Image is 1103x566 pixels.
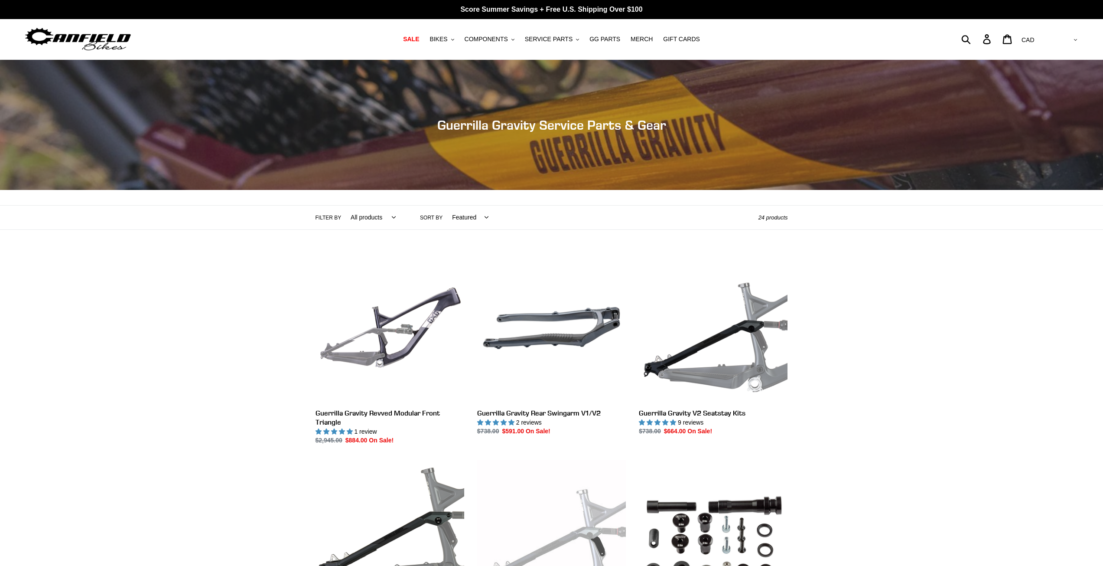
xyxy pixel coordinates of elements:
[465,36,508,43] span: COMPONENTS
[663,36,700,43] span: GIFT CARDS
[631,36,653,43] span: MERCH
[966,29,988,49] input: Search
[525,36,573,43] span: SERVICE PARTS
[399,33,423,45] a: SALE
[316,214,342,222] label: Filter by
[659,33,704,45] a: GIFT CARDS
[437,117,666,133] span: Guerrilla Gravity Service Parts & Gear
[521,33,583,45] button: SERVICE PARTS
[626,33,657,45] a: MERCH
[403,36,419,43] span: SALE
[585,33,625,45] a: GG PARTS
[589,36,620,43] span: GG PARTS
[429,36,447,43] span: BIKES
[425,33,458,45] button: BIKES
[420,214,443,222] label: Sort by
[24,26,132,53] img: Canfield Bikes
[460,33,519,45] button: COMPONENTS
[758,214,788,221] span: 24 products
